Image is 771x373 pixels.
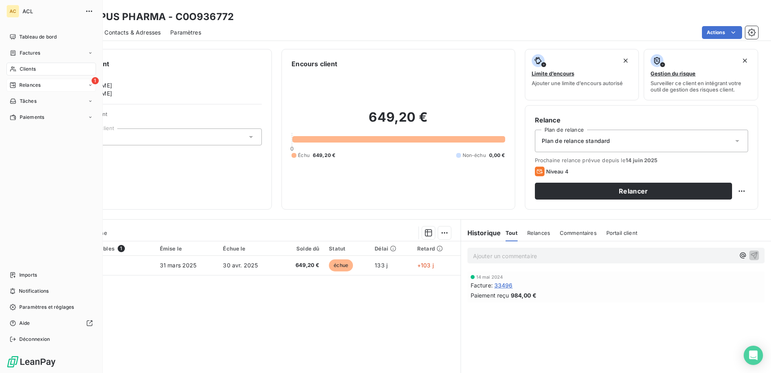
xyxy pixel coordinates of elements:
[527,230,550,236] span: Relances
[744,346,763,365] div: Open Intercom Messenger
[471,281,493,289] span: Facture :
[223,262,258,269] span: 30 avr. 2025
[471,291,509,300] span: Paiement reçu
[104,29,161,37] span: Contacts & Adresses
[19,33,57,41] span: Tableau de bord
[6,63,96,75] a: Clients
[644,49,758,100] button: Gestion du risqueSurveiller ce client en intégrant votre outil de gestion des risques client.
[375,245,408,252] div: Délai
[6,5,19,18] div: AC
[476,275,503,279] span: 14 mai 2024
[6,95,96,108] a: Tâches
[223,245,274,252] div: Échue le
[463,152,486,159] span: Non-échu
[19,304,74,311] span: Paramètres et réglages
[6,47,96,59] a: Factures
[170,29,201,37] span: Paramètres
[546,168,569,175] span: Niveau 4
[651,70,696,77] span: Gestion du risque
[535,157,748,163] span: Prochaine relance prévue depuis le
[49,59,262,69] h6: Informations client
[71,10,234,24] h3: OCTOPUS PHARMA - C0O936772
[6,31,96,43] a: Tableau de bord
[6,317,96,330] a: Aide
[606,230,637,236] span: Portail client
[6,111,96,124] a: Paiements
[560,230,597,236] span: Commentaires
[92,77,99,84] span: 1
[298,152,310,159] span: Échu
[6,269,96,281] a: Imports
[284,245,319,252] div: Solde dû
[6,355,56,368] img: Logo LeanPay
[290,145,294,152] span: 0
[535,183,732,200] button: Relancer
[19,287,49,295] span: Notifications
[6,79,96,92] a: 1Relances
[284,261,319,269] span: 649,20 €
[22,8,80,14] span: ACL
[160,262,197,269] span: 31 mars 2025
[626,157,658,163] span: 14 juin 2025
[542,137,610,145] span: Plan de relance standard
[329,259,353,271] span: échue
[65,111,262,122] span: Propriétés Client
[702,26,742,39] button: Actions
[511,291,536,300] span: 984,00 €
[525,49,639,100] button: Limite d’encoursAjouter une limite d’encours autorisé
[160,245,214,252] div: Émise le
[6,301,96,314] a: Paramètres et réglages
[532,80,623,86] span: Ajouter une limite d’encours autorisé
[20,114,44,121] span: Paiements
[651,80,751,93] span: Surveiller ce client en intégrant votre outil de gestion des risques client.
[461,228,501,238] h6: Historique
[20,49,40,57] span: Factures
[535,115,748,125] h6: Relance
[489,152,505,159] span: 0,00 €
[417,262,434,269] span: +103 j
[20,98,37,105] span: Tâches
[118,245,125,252] span: 1
[19,336,50,343] span: Déconnexion
[532,70,574,77] span: Limite d’encours
[292,109,505,133] h2: 649,20 €
[506,230,518,236] span: Tout
[329,245,365,252] div: Statut
[19,320,30,327] span: Aide
[313,152,335,159] span: 649,20 €
[19,271,37,279] span: Imports
[417,245,456,252] div: Retard
[375,262,388,269] span: 133 j
[19,82,41,89] span: Relances
[64,245,150,252] div: Pièces comptables
[292,59,337,69] h6: Encours client
[20,65,36,73] span: Clients
[494,281,513,289] span: 33496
